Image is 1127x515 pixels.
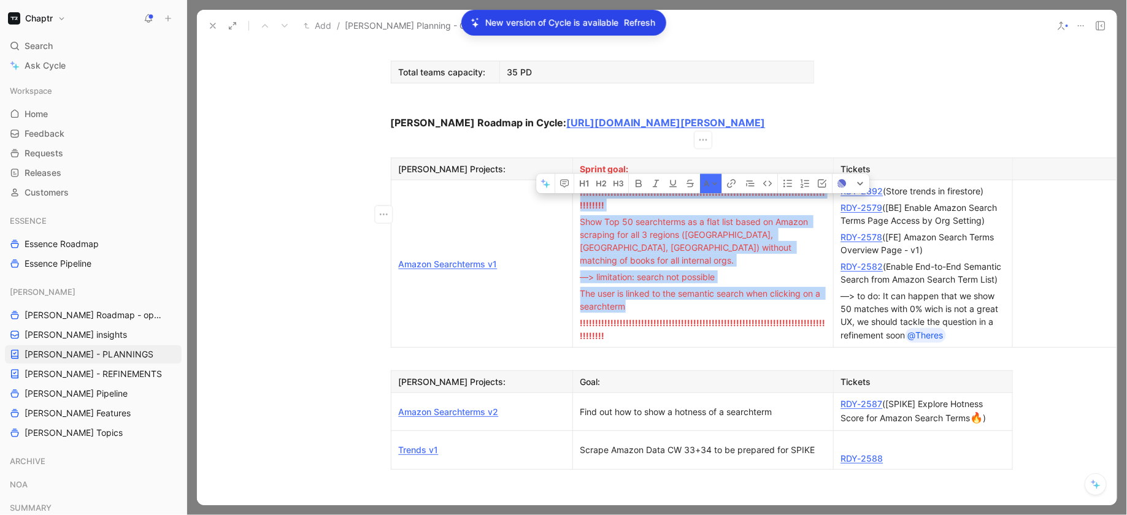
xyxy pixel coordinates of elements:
div: (Enable End-to-End Semantic Search from Amazon Search Term List) [841,260,1005,286]
div: Total teams capacity: [399,66,492,78]
a: Releases [5,164,182,182]
a: [PERSON_NAME] - REFINEMENTS [5,365,182,383]
a: Feedback [5,124,182,143]
span: [PERSON_NAME] Topics [25,427,123,439]
span: [PERSON_NAME] - REFINEMENTS [25,368,162,380]
div: Workspace [5,82,182,100]
span: NOA [10,478,28,490]
a: Requests [5,144,182,162]
div: Tickets [841,375,1005,388]
a: [PERSON_NAME] Features [5,404,182,422]
span: Feedback [25,128,64,140]
span: Refresh [625,15,656,30]
a: Trends v1 [399,444,439,455]
span: —> limitation: search not possible [580,272,715,282]
div: 35 PD [507,66,806,78]
span: Releases [25,167,61,179]
a: RDY-2579 [841,202,883,213]
span: Ask Cycle [25,58,66,73]
div: NOA [5,475,182,494]
div: ([BE] Enable Amazon Search Terms Page Access by Org Setting) [841,201,1005,227]
a: [URL][DOMAIN_NAME][PERSON_NAME] [567,116,766,129]
div: ARCHIVE [5,452,182,470]
button: ChaptrChaptr [5,10,69,27]
a: [PERSON_NAME] - PLANNINGS [5,345,182,364]
span: Home [25,108,48,120]
span: [PERSON_NAME] [10,286,75,298]
div: [PERSON_NAME] Projects: [399,162,565,175]
span: Show Top 50 searchterms as a flat list based on Amazon scraping for all 3 regions ([GEOGRAPHIC_DA... [580,216,811,265]
div: Tickets [841,162,1005,175]
a: Home [5,105,182,123]
button: A [700,174,721,194]
span: Workspace [10,85,52,97]
img: Chaptr [8,12,20,25]
a: RDY-2588 [841,453,883,464]
span: Essence Roadmap [25,238,99,250]
p: New version of Cycle is available [486,15,619,30]
div: ARCHIVE [5,452,182,474]
div: ESSENCE [5,212,182,230]
div: @Theres [908,328,944,343]
a: [PERSON_NAME] Pipeline [5,384,182,403]
div: [PERSON_NAME] Projects: [399,375,565,388]
span: Search [25,39,53,53]
strong: [PERSON_NAME] Roadmap in Cycle: [391,116,567,129]
a: RDY-2578 [841,232,883,242]
span: Customers [25,186,69,199]
span: 🔥 [971,411,983,424]
a: RDY-2582 [841,261,883,272]
span: Requests [25,147,63,159]
span: [PERSON_NAME] Planning - Cycle 56 (12.08.-26.08.2025) [345,18,580,33]
a: Essence Pipeline [5,254,182,273]
span: SUMMARY [10,502,52,514]
a: Ask Cycle [5,56,182,75]
div: ([FE] Amazon Search Terms Overview Page - v1) [841,231,1005,256]
button: Refresh [624,15,656,31]
div: —> to do: It can happen that we show 50 matches with 0% wich is not a great UX, we should tackle ... [841,289,1005,343]
a: Essence Roadmap [5,235,182,253]
div: [PERSON_NAME] [5,283,182,301]
a: Customers [5,183,182,202]
span: [PERSON_NAME] - PLANNINGS [25,348,153,360]
div: Find out how to show a hotness of a searchterm [580,405,826,418]
span: Essence Pipeline [25,257,91,270]
a: [PERSON_NAME] Topics [5,424,182,442]
span: [PERSON_NAME] Roadmap - open items [25,309,166,321]
span: [PERSON_NAME] Pipeline [25,387,128,400]
a: Amazon Searchterms v1 [399,259,498,269]
span: [PERSON_NAME] Features [25,407,131,419]
div: Goal: [580,375,826,388]
span: ARCHIVE [10,455,45,467]
span: [PERSON_NAME] insights [25,329,127,341]
div: ESSENCEEssence RoadmapEssence Pipeline [5,212,182,273]
a: [PERSON_NAME] insights [5,326,182,344]
span: / [337,18,340,33]
div: Search [5,37,182,55]
span: !!!!!!!!!!!!!!!!!!!!!!!!!!!!!!!!!!!!!!!!!!!!!!!!!!!!!!!!!!!!!!!!!!!!!!!!!!!!!!!!!!!!!!!! [580,187,826,210]
div: NOA [5,475,182,497]
div: Scrape Amazon Data CW 33+34 to be prepared for SPIKE [580,443,826,456]
div: ([SPIKE] Explore Hotness Score for Amazon Search Terms ) [841,397,1005,426]
span: ESSENCE [10,215,47,227]
a: [PERSON_NAME] Roadmap - open items [5,306,182,324]
a: RDY-2587 [841,399,883,409]
span: The user is linked to the semantic search when clicking on a searchterm [580,288,823,311]
div: (Store trends in firestore) [841,185,1005,197]
a: Amazon Searchterms v2 [399,406,499,417]
span: Sprint goal: [580,164,629,174]
span: !!!!!!!!!!!!!!!!!!!!!!!!!!!!!!!!!!!!!!!!!!!!!!!!!!!!!!!!!!!!!!!!!!!!!!!!!!!!!!!!!!!!!!!! [580,318,826,341]
button: Add [301,18,334,33]
div: [PERSON_NAME][PERSON_NAME] Roadmap - open items[PERSON_NAME] insights[PERSON_NAME] - PLANNINGS[PE... [5,283,182,442]
h1: Chaptr [25,13,53,24]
